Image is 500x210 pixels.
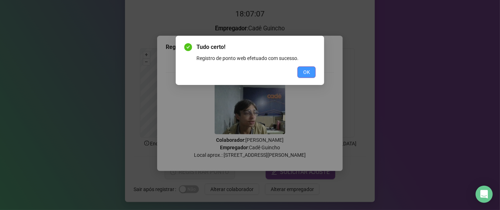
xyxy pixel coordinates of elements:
button: OK [297,66,316,78]
span: check-circle [184,43,192,51]
div: Open Intercom Messenger [476,186,493,203]
span: OK [303,68,310,76]
div: Registro de ponto web efetuado com sucesso. [196,54,316,62]
span: Tudo certo! [196,43,316,51]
